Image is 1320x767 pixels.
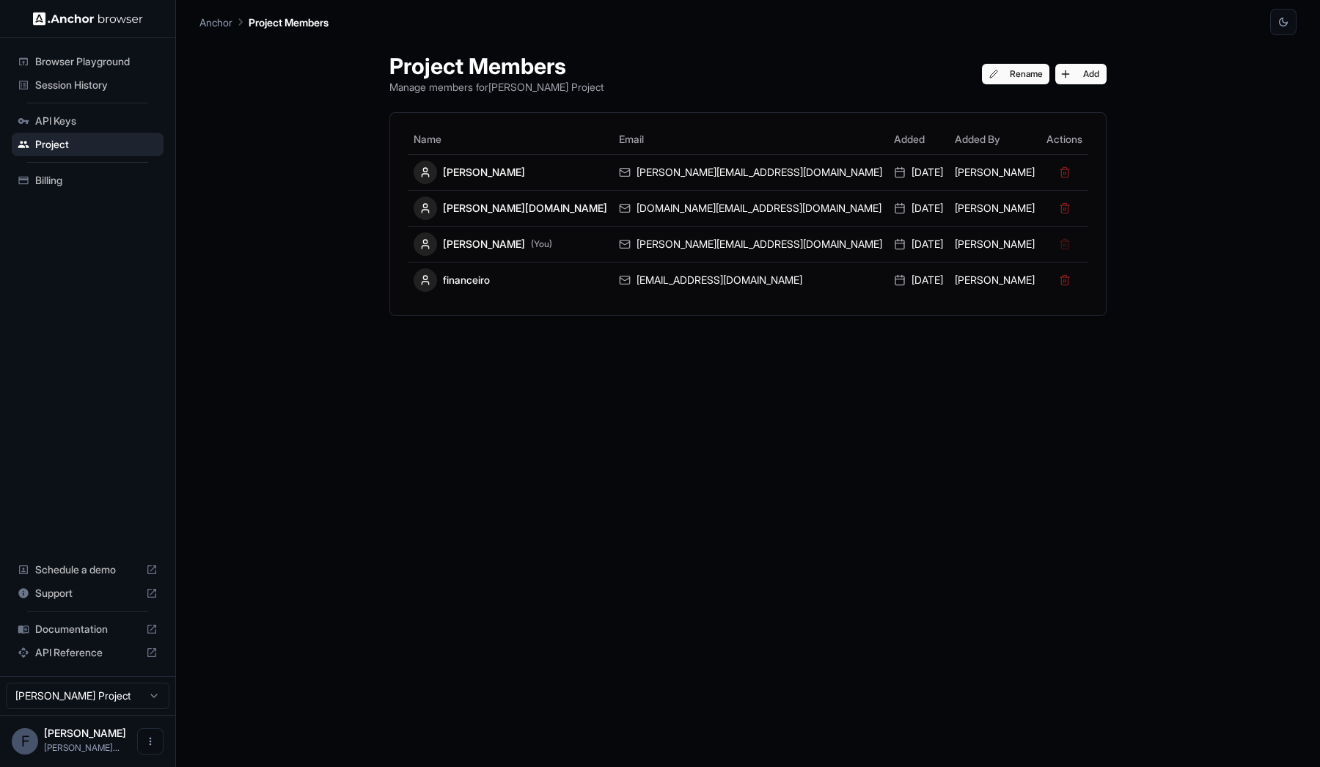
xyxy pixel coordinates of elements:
[613,125,888,154] th: Email
[199,15,232,30] p: Anchor
[44,727,126,739] span: Fábio Filho
[12,558,164,581] div: Schedule a demo
[619,237,882,252] div: [PERSON_NAME][EMAIL_ADDRESS][DOMAIN_NAME]
[888,125,949,154] th: Added
[619,273,882,287] div: [EMAIL_ADDRESS][DOMAIN_NAME]
[12,641,164,664] div: API Reference
[619,201,882,216] div: [DOMAIN_NAME][EMAIL_ADDRESS][DOMAIN_NAME]
[35,173,158,188] span: Billing
[35,114,158,128] span: API Keys
[35,622,140,636] span: Documentation
[199,14,329,30] nav: breadcrumb
[12,617,164,641] div: Documentation
[389,53,604,79] h1: Project Members
[12,73,164,97] div: Session History
[12,728,38,755] div: F
[414,197,607,220] div: [PERSON_NAME][DOMAIN_NAME]
[44,742,120,753] span: fabio.filho@tessai.io
[949,226,1041,262] td: [PERSON_NAME]
[12,133,164,156] div: Project
[35,562,140,577] span: Schedule a demo
[894,201,943,216] div: [DATE]
[949,154,1041,190] td: [PERSON_NAME]
[35,137,158,152] span: Project
[35,645,140,660] span: API Reference
[949,262,1041,298] td: [PERSON_NAME]
[12,109,164,133] div: API Keys
[531,238,552,250] span: (You)
[12,581,164,605] div: Support
[1055,64,1107,84] button: Add
[894,237,943,252] div: [DATE]
[35,78,158,92] span: Session History
[414,268,607,292] div: financeiro
[414,232,607,256] div: [PERSON_NAME]
[894,273,943,287] div: [DATE]
[12,169,164,192] div: Billing
[619,165,882,180] div: [PERSON_NAME][EMAIL_ADDRESS][DOMAIN_NAME]
[137,728,164,755] button: Open menu
[408,125,613,154] th: Name
[949,125,1041,154] th: Added By
[33,12,143,26] img: Anchor Logo
[35,54,158,69] span: Browser Playground
[414,161,607,184] div: [PERSON_NAME]
[949,190,1041,226] td: [PERSON_NAME]
[12,50,164,73] div: Browser Playground
[894,165,943,180] div: [DATE]
[982,64,1050,84] button: Rename
[35,586,140,601] span: Support
[1041,125,1088,154] th: Actions
[389,79,604,95] p: Manage members for [PERSON_NAME] Project
[249,15,329,30] p: Project Members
